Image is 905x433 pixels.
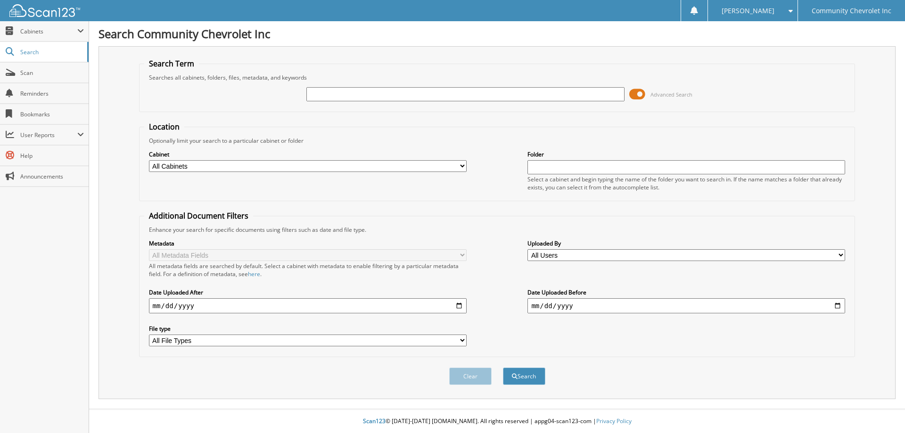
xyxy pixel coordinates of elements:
[527,239,845,247] label: Uploaded By
[89,410,905,433] div: © [DATE]-[DATE] [DOMAIN_NAME]. All rights reserved | appg04-scan123-com |
[144,226,850,234] div: Enhance your search for specific documents using filters such as date and file type.
[722,8,774,14] span: [PERSON_NAME]
[20,48,82,56] span: Search
[363,417,386,425] span: Scan123
[144,74,850,82] div: Searches all cabinets, folders, files, metadata, and keywords
[20,90,84,98] span: Reminders
[149,288,467,296] label: Date Uploaded After
[248,270,260,278] a: here
[9,4,80,17] img: scan123-logo-white.svg
[149,325,467,333] label: File type
[858,388,905,433] iframe: Chat Widget
[144,58,199,69] legend: Search Term
[596,417,632,425] a: Privacy Policy
[812,8,891,14] span: Community Chevrolet Inc
[527,298,845,313] input: end
[20,69,84,77] span: Scan
[527,175,845,191] div: Select a cabinet and begin typing the name of the folder you want to search in. If the name match...
[149,298,467,313] input: start
[20,27,77,35] span: Cabinets
[20,172,84,180] span: Announcements
[144,211,253,221] legend: Additional Document Filters
[527,150,845,158] label: Folder
[650,91,692,98] span: Advanced Search
[20,110,84,118] span: Bookmarks
[503,368,545,385] button: Search
[527,288,845,296] label: Date Uploaded Before
[144,137,850,145] div: Optionally limit your search to a particular cabinet or folder
[149,150,467,158] label: Cabinet
[149,262,467,278] div: All metadata fields are searched by default. Select a cabinet with metadata to enable filtering b...
[144,122,184,132] legend: Location
[20,131,77,139] span: User Reports
[20,152,84,160] span: Help
[449,368,492,385] button: Clear
[99,26,896,41] h1: Search Community Chevrolet Inc
[149,239,467,247] label: Metadata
